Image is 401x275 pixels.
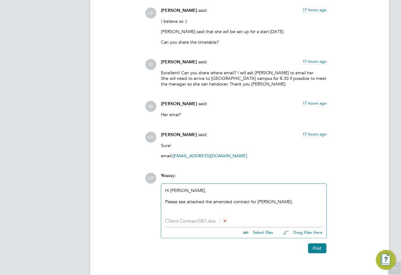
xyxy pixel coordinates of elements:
span: SS [145,101,156,112]
span: 17 hours ago [303,131,327,137]
span: 17 hours ago [303,7,327,12]
button: Post [308,243,327,253]
p: Her email* [161,112,327,117]
a: [EMAIL_ADDRESS][DOMAIN_NAME] [172,153,247,159]
span: said: [198,59,207,65]
span: You [161,173,168,178]
p: Excellent! Can you share where email? I will ask [PERSON_NAME] to email her She will need to arri... [161,70,327,87]
span: SS [145,59,156,70]
div: say: [161,173,327,184]
p: email: [161,153,327,159]
span: said: [198,132,207,137]
p: I believe so :) [161,18,327,24]
span: [PERSON_NAME] [161,132,197,137]
button: Engage Resource Center [376,250,396,270]
button: Drag Files Here [278,227,323,240]
p: [PERSON_NAME] said that she will be set up for a start [DATE] [161,29,327,34]
span: said: [198,101,207,106]
p: Sure! [161,143,327,148]
p: Can you share the timetable? [161,39,327,45]
div: Please see attached the amended contract for [PERSON_NAME]. [165,199,323,204]
span: [PERSON_NAME] [161,8,197,13]
span: 17 hours ago [303,101,327,106]
li: Client Contract387.doc [165,218,323,224]
span: CD [145,7,156,18]
span: LP [145,173,156,184]
div: Hi [PERSON_NAME], [165,188,323,214]
span: 17 hours ago [303,59,327,64]
span: [PERSON_NAME] [161,101,197,106]
span: CD [145,132,156,143]
span: said: [198,7,207,13]
span: [PERSON_NAME] [161,59,197,65]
